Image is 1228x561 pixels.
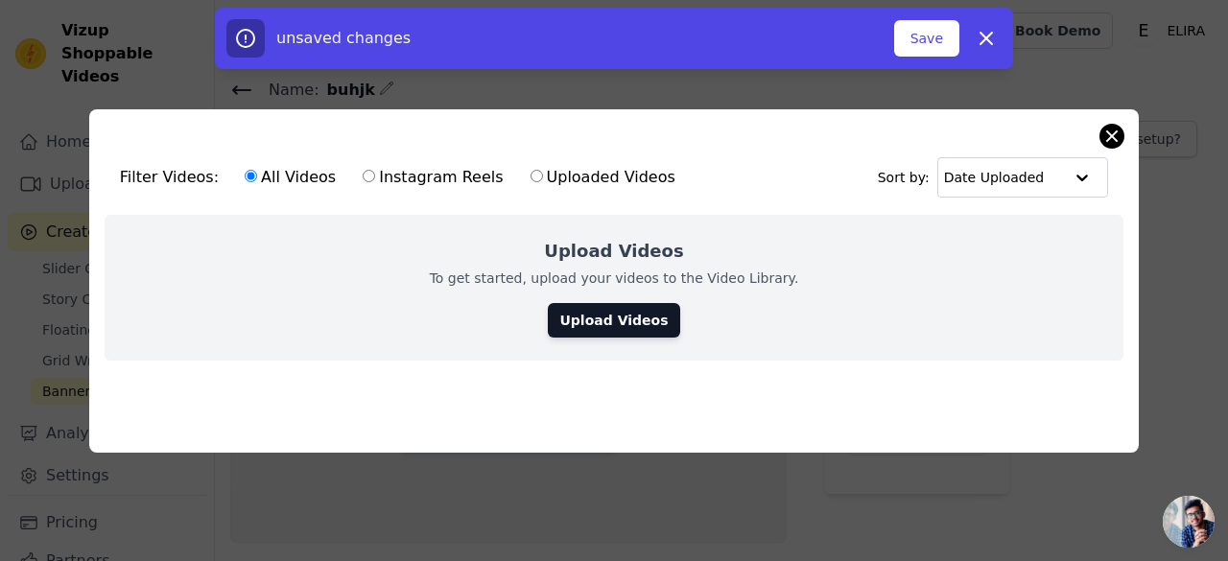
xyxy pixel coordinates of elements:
div: Filter Videos: [120,155,686,199]
div: Sort by: [878,157,1109,198]
div: Open chat [1163,496,1215,548]
label: All Videos [244,165,337,190]
label: Instagram Reels [362,165,504,190]
button: Close modal [1100,125,1123,148]
p: To get started, upload your videos to the Video Library. [430,269,799,288]
h2: Upload Videos [544,238,683,265]
span: unsaved changes [276,29,411,47]
button: Save [894,20,959,57]
a: Upload Videos [548,303,679,338]
label: Uploaded Videos [530,165,676,190]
